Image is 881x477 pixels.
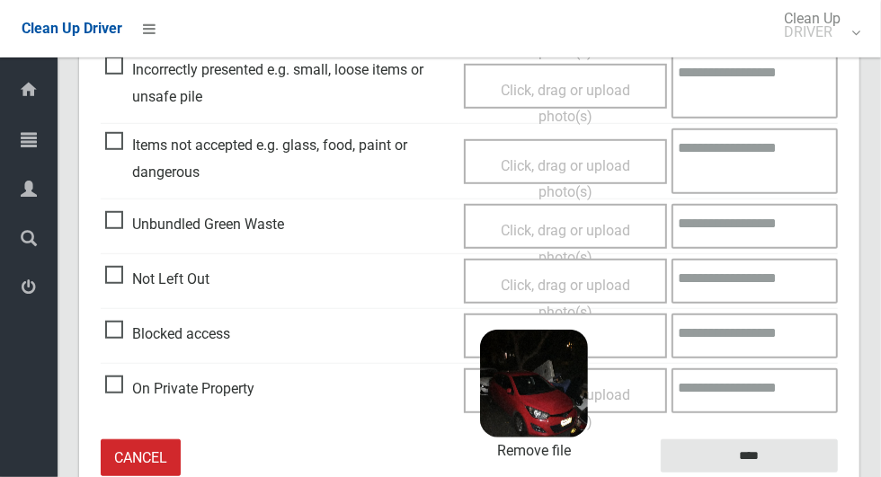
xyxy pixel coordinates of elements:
span: Incorrectly presented e.g. small, loose items or unsafe pile [105,57,455,110]
span: Click, drag or upload photo(s) [501,222,630,266]
span: Click, drag or upload photo(s) [501,82,630,126]
small: DRIVER [784,25,841,39]
span: On Private Property [105,375,254,402]
span: Clean Up [775,12,859,39]
span: Not Left Out [105,266,209,293]
span: Blocked access [105,321,230,348]
a: Clean Up Driver [22,15,122,42]
a: Cancel [101,439,181,476]
span: Unbundled Green Waste [105,211,284,238]
a: Remove file [480,437,588,464]
span: Click, drag or upload photo(s) [501,157,630,201]
span: Clean Up Driver [22,20,122,37]
span: Items not accepted e.g. glass, food, paint or dangerous [105,132,455,185]
span: Click, drag or upload photo(s) [501,277,630,321]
